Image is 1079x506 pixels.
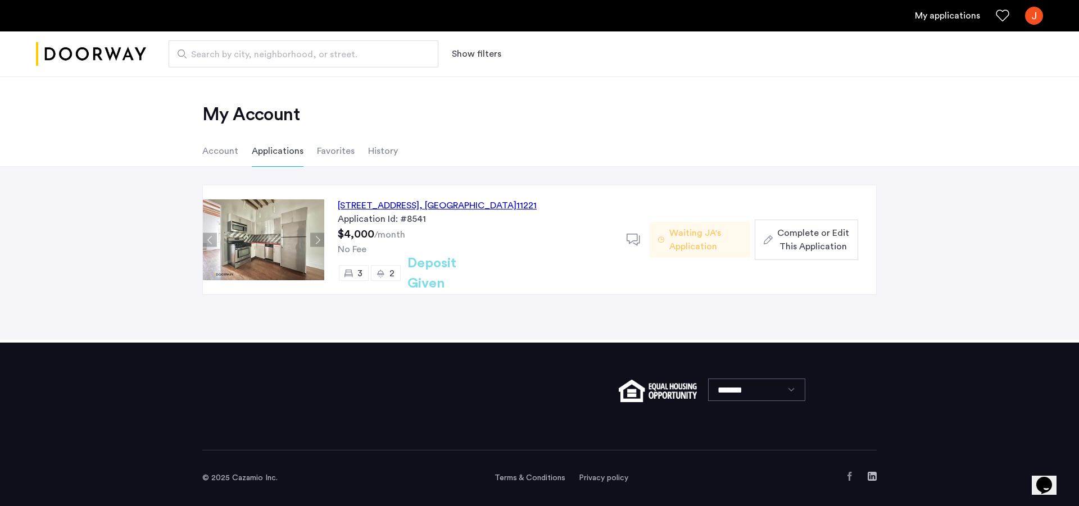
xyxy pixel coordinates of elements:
span: © 2025 Cazamio Inc. [202,474,278,482]
li: Favorites [317,135,355,167]
a: Privacy policy [579,472,628,484]
a: LinkedIn [868,472,877,481]
li: Account [202,135,238,167]
img: user [1025,7,1043,25]
a: Favorites [996,9,1009,22]
img: logo [36,33,146,75]
sub: /month [374,230,405,239]
a: Terms and conditions [495,472,565,484]
a: Facebook [845,472,854,481]
span: No Fee [338,245,366,254]
span: 3 [357,269,362,278]
li: History [368,135,398,167]
span: Waiting JA's Application [669,226,741,253]
input: Apartment Search [169,40,438,67]
button: Previous apartment [203,233,217,247]
button: Next apartment [310,233,324,247]
a: Cazamio logo [36,33,146,75]
h2: Deposit Given [407,253,497,294]
h2: My Account [202,103,877,126]
iframe: chat widget [1032,461,1068,495]
span: , [GEOGRAPHIC_DATA] [419,201,516,210]
select: Language select [708,379,805,401]
button: button [755,220,858,260]
span: 2 [389,269,395,278]
span: $4,000 [338,229,374,240]
div: Application Id: #8541 [338,212,613,226]
button: Show or hide filters [452,47,501,61]
a: My application [915,9,980,22]
span: Complete or Edit This Application [777,226,849,253]
div: [STREET_ADDRESS] 11221 [338,199,537,212]
img: Apartment photo [203,199,324,280]
span: Search by city, neighborhood, or street. [191,48,407,61]
li: Applications [252,135,303,167]
img: equal-housing.png [619,380,697,402]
